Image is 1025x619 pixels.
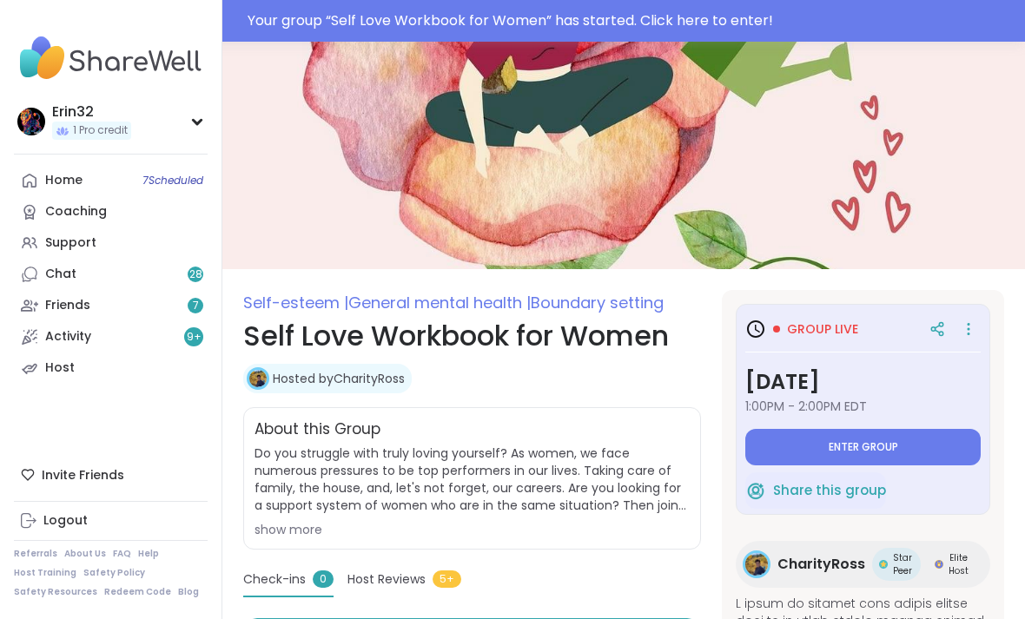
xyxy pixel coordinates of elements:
a: Chat28 [14,259,208,290]
a: CharityRossCharityRossStar PeerStar PeerElite HostElite Host [736,541,990,588]
img: Erin32 [17,108,45,135]
a: Safety Resources [14,586,97,598]
span: 1 Pro credit [73,123,128,138]
a: Hosted byCharityRoss [273,370,405,387]
span: 28 [189,267,202,282]
span: 9 + [187,330,202,345]
img: ShareWell Nav Logo [14,28,208,89]
img: CharityRoss [745,553,768,576]
div: Support [45,234,96,252]
span: 1:00PM - 2:00PM EDT [745,398,981,415]
span: Do you struggle with truly loving yourself? As women, we face numerous pressures to be top perfor... [255,444,690,514]
button: Share this group [745,472,886,509]
a: Host [14,352,208,384]
a: Home7Scheduled [14,165,208,196]
h2: About this Group [255,418,380,441]
h3: [DATE] [745,366,981,398]
div: Host [45,359,75,377]
div: Logout [43,512,88,530]
span: Group live [787,320,858,338]
span: Self-esteem | [243,292,348,313]
a: Activity9+ [14,321,208,352]
a: Help [138,548,159,560]
h1: Self Love Workbook for Women [243,315,701,357]
img: ShareWell Logomark [745,480,766,501]
span: 7 Scheduled [142,174,203,188]
img: Star Peer [879,560,888,569]
a: Redeem Code [104,586,171,598]
span: Share this group [773,481,886,501]
a: Referrals [14,548,57,560]
img: Self Love Workbook for Women cover image [222,42,1025,269]
span: Elite Host [947,551,969,577]
img: Elite Host [935,560,943,569]
a: Coaching [14,196,208,227]
span: 0 [313,570,334,588]
div: Coaching [45,203,107,221]
div: Activity [45,328,91,346]
a: FAQ [113,548,131,560]
a: Safety Policy [83,567,145,579]
div: Invite Friends [14,459,208,491]
div: Erin32 [52,102,131,122]
a: Friends7 [14,290,208,321]
span: Star Peer [891,551,914,577]
span: Boundary setting [531,292,664,313]
a: Logout [14,505,208,537]
span: CharityRoss [777,554,865,575]
span: 7 [193,299,199,313]
a: About Us [64,548,106,560]
a: Blog [178,586,199,598]
button: Enter group [745,429,981,465]
span: Enter group [829,440,898,454]
div: Your group “ Self Love Workbook for Women ” has started. Click here to enter! [248,10,1015,31]
div: Friends [45,297,90,314]
span: 5+ [433,570,461,588]
a: Support [14,227,208,259]
a: Host Training [14,567,76,579]
div: Chat [45,266,76,283]
img: CharityRoss [249,370,267,387]
span: General mental health | [348,292,531,313]
span: Check-ins [243,570,306,589]
div: show more [255,521,690,538]
span: Host Reviews [347,570,426,589]
div: Home [45,172,83,189]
